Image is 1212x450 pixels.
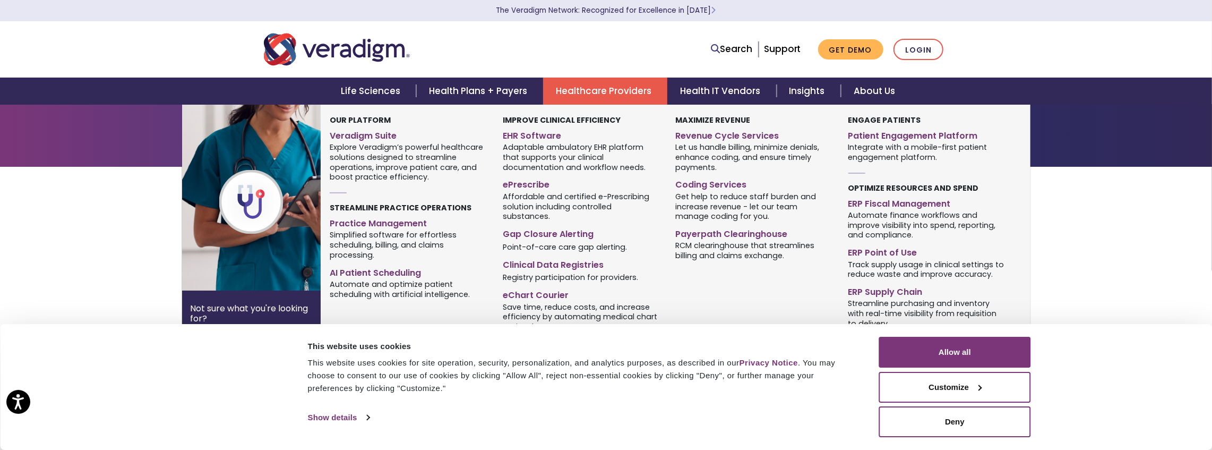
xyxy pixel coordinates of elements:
div: This website uses cookies [308,340,855,353]
span: RCM clearinghouse that streamlines billing and claims exchange. [675,240,832,261]
a: Health IT Vendors [667,78,776,105]
a: Insights [777,78,841,105]
a: ERP Fiscal Management [848,194,1005,210]
button: Allow all [879,337,1031,368]
span: Automate and optimize patient scheduling with artificial intelligence. [330,278,486,299]
span: Adaptable ambulatory EHR platform that supports your clinical documentation and workflow needs. [503,142,659,173]
a: eChart Courier [503,286,659,301]
a: EHR Software [503,126,659,142]
img: Veradigm logo [264,32,410,67]
a: ERP Point of Use [848,243,1005,259]
button: Deny [879,406,1031,437]
span: Track supply usage in clinical settings to reduce waste and improve accuracy. [848,259,1005,279]
a: AI Patient Scheduling [330,264,486,279]
span: Streamline purchasing and inventory with real-time visibility from requisition to delivery. [848,298,1005,329]
strong: Our Platform [330,115,391,125]
span: Let us handle billing, minimize denials, enhance coding, and ensure timely payments. [675,142,832,173]
strong: Optimize Resources and Spend [848,183,979,193]
span: Affordable and certified e-Prescribing solution including controlled substances. [503,191,659,222]
span: Learn More [711,5,716,15]
a: Revenue Cycle Services [675,126,832,142]
span: Automate finance workflows and improve visibility into spend, reporting, and compliance. [848,209,1005,240]
a: Healthcare Providers [543,78,667,105]
p: Not sure what you're looking for? [191,303,312,324]
span: Get help to reduce staff burden and increase revenue - let our team manage coding for you. [675,191,832,222]
span: Explore Veradigm’s powerful healthcare solutions designed to streamline operations, improve patie... [330,142,486,182]
a: Health Plans + Payers [416,78,543,105]
span: Point-of-care care gap alerting. [503,241,627,252]
a: Show details [308,410,369,426]
a: Payerpath Clearinghouse [675,225,832,240]
a: The Veradigm Network: Recognized for Excellence in [DATE]Learn More [496,5,716,15]
button: Customize [879,372,1031,403]
a: Privacy Notice [740,358,798,367]
a: Life Sciences [328,78,416,105]
strong: Engage Patients [848,115,921,125]
a: Support [764,43,801,55]
a: Veradigm Suite [330,126,486,142]
span: Integrate with a mobile-first patient engagement platform. [848,142,1005,163]
a: Login [893,39,943,61]
strong: Streamline Practice Operations [330,202,471,213]
img: Healthcare Provider [182,105,353,291]
span: Simplified software for effortless scheduling, billing, and claims processing. [330,230,486,260]
a: Patient Engagement Platform [848,126,1005,142]
a: Gap Closure Alerting [503,225,659,240]
strong: Maximize Revenue [675,115,750,125]
strong: Improve Clinical Efficiency [503,115,621,125]
a: Clinical Data Registries [503,256,659,271]
a: Get Demo [818,39,883,60]
div: This website uses cookies for site operation, security, personalization, and analytics purposes, ... [308,356,855,395]
a: Coding Services [675,175,832,191]
a: ERP Supply Chain [848,283,1005,298]
span: Registry participation for providers. [503,272,638,283]
a: Search [711,42,753,56]
span: Save time, reduce costs, and increase efficiency by automating medical chart retrieval. [503,301,659,332]
a: About Us [841,78,908,105]
a: Practice Management [330,214,486,230]
a: ePrescribe [503,175,659,191]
